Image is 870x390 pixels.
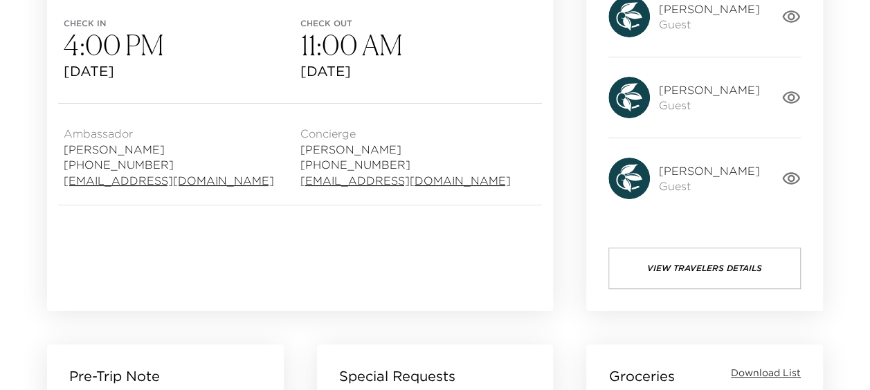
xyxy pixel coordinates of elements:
[64,173,274,188] a: [EMAIL_ADDRESS][DOMAIN_NAME]
[658,82,759,98] span: [PERSON_NAME]
[608,77,650,118] img: avatar.4afec266560d411620d96f9f038fe73f.svg
[64,126,274,141] span: Ambassador
[658,98,759,113] span: Guest
[658,1,759,17] span: [PERSON_NAME]
[300,28,537,62] h3: 11:00 AM
[300,126,511,141] span: Concierge
[339,366,455,386] p: Special Requests
[64,28,300,62] h3: 4:00 PM
[608,248,801,289] button: View Travelers Details
[64,62,300,81] span: [DATE]
[300,173,511,188] a: [EMAIL_ADDRESS][DOMAIN_NAME]
[658,17,759,32] span: Guest
[300,142,511,157] span: [PERSON_NAME]
[300,19,537,28] span: Check out
[608,366,674,386] p: Groceries
[731,366,801,380] button: Download List
[658,178,759,194] span: Guest
[64,142,274,157] span: [PERSON_NAME]
[658,163,759,178] span: [PERSON_NAME]
[608,158,650,199] img: avatar.4afec266560d411620d96f9f038fe73f.svg
[64,157,274,172] span: [PHONE_NUMBER]
[300,157,511,172] span: [PHONE_NUMBER]
[64,19,300,28] span: Check in
[69,366,160,386] p: Pre-Trip Note
[300,62,537,81] span: [DATE]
